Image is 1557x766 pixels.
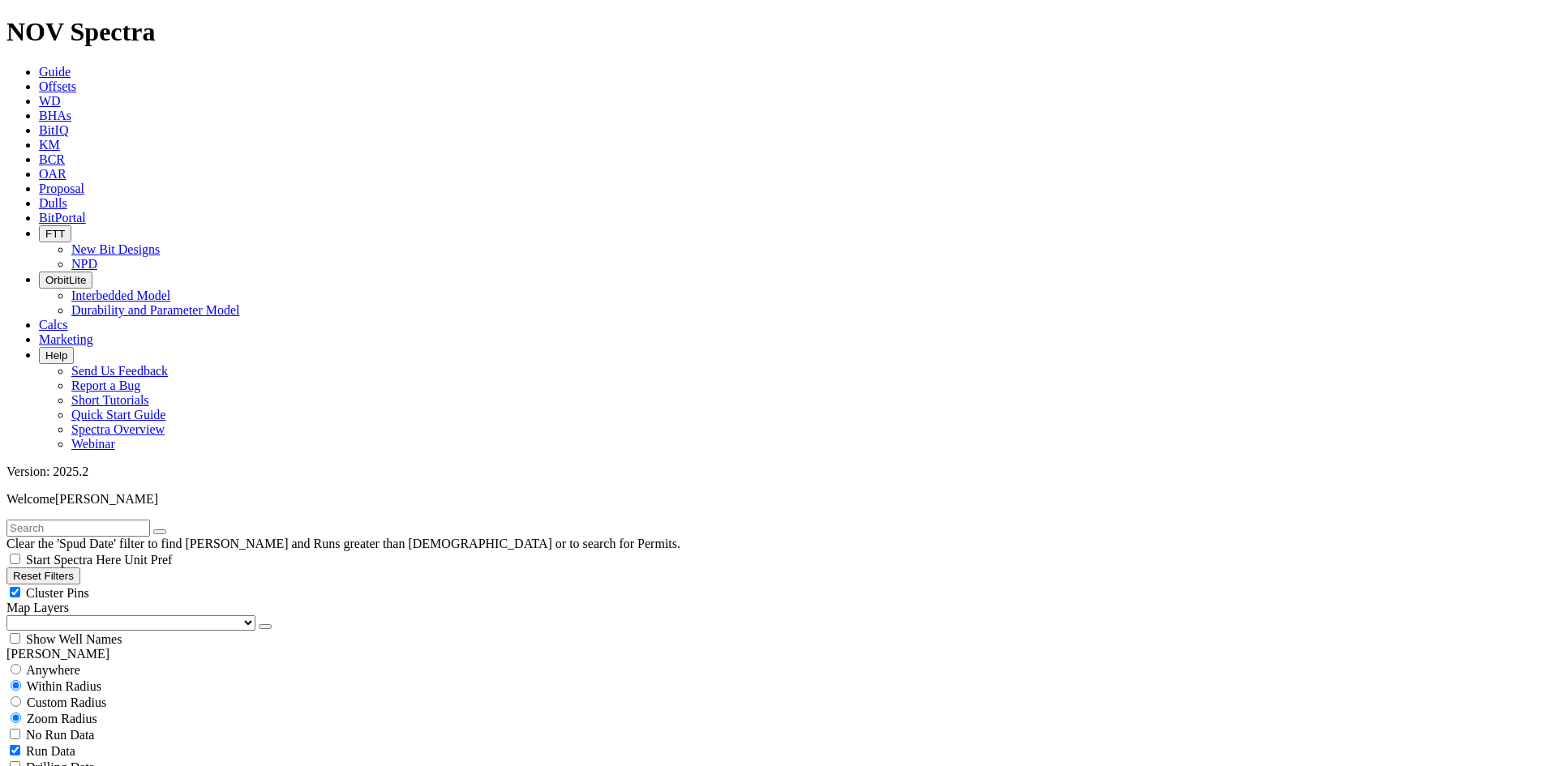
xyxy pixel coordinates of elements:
span: Clear the 'Spud Date' filter to find [PERSON_NAME] and Runs greater than [DEMOGRAPHIC_DATA] or to... [6,537,680,550]
a: Calcs [39,318,68,332]
a: Short Tutorials [71,393,149,407]
a: NPD [71,257,97,271]
input: Search [6,520,150,537]
span: Help [45,349,67,362]
button: FTT [39,225,71,242]
a: Spectra Overview [71,422,165,436]
span: Show Well Names [26,632,122,646]
span: Unit Pref [124,553,172,567]
span: Zoom Radius [27,712,97,725]
a: BitPortal [39,211,86,225]
span: Anywhere [26,663,80,677]
button: Help [39,347,74,364]
a: Offsets [39,79,76,93]
a: Interbedded Model [71,289,170,302]
a: Marketing [39,332,93,346]
a: Send Us Feedback [71,364,168,378]
span: Map Layers [6,601,69,614]
a: Report a Bug [71,379,140,392]
a: Guide [39,65,71,79]
div: [PERSON_NAME] [6,647,1551,661]
span: Within Radius [27,679,101,693]
a: OAR [39,167,66,181]
a: Proposal [39,182,84,195]
a: Webinar [71,437,115,451]
a: Durability and Parameter Model [71,303,240,317]
span: Cluster Pins [26,586,89,600]
div: Version: 2025.2 [6,464,1551,479]
a: New Bit Designs [71,242,160,256]
span: Custom Radius [27,695,106,709]
span: Start Spectra Here [26,553,121,567]
a: BHAs [39,109,71,122]
span: OrbitLite [45,274,86,286]
span: Run Data [26,744,75,758]
span: No Run Data [26,728,94,742]
span: FTT [45,228,65,240]
input: Start Spectra Here [10,554,20,564]
a: Dulls [39,196,67,210]
p: Welcome [6,492,1551,507]
a: Quick Start Guide [71,408,165,422]
a: KM [39,138,60,152]
span: [PERSON_NAME] [55,492,158,506]
a: WD [39,94,61,108]
a: BCR [39,152,65,166]
h1: NOV Spectra [6,17,1551,47]
a: BitIQ [39,123,68,137]
button: Reset Filters [6,567,80,584]
button: OrbitLite [39,272,92,289]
